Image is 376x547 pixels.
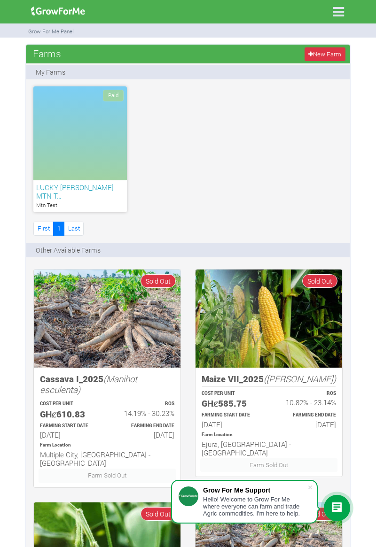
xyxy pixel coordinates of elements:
h6: [DATE] [277,420,336,429]
a: First [33,222,54,235]
p: Estimated Farming End Date [277,412,336,419]
div: Grow For Me Support [203,486,307,494]
h5: Maize VII_2025 [202,374,336,385]
img: growforme image [28,2,88,21]
h6: [DATE] [116,431,174,439]
nav: Page Navigation [33,222,84,235]
p: Estimated Farming End Date [116,423,174,430]
p: My Farms [36,67,65,77]
p: COST PER UNIT [40,401,99,408]
img: growforme image [34,270,180,368]
span: Sold Out [302,507,337,521]
p: ROS [277,390,336,397]
h6: Ejura, [GEOGRAPHIC_DATA] - [GEOGRAPHIC_DATA] [202,440,336,457]
a: Paid LUCKY [PERSON_NAME] MTN T… Mtn Test [33,86,127,212]
img: growforme image [196,270,342,368]
span: Sold Out [141,274,176,288]
h5: GHȼ585.75 [202,398,260,409]
span: Sold Out [302,274,337,288]
a: Last [64,222,84,235]
a: New Farm [305,47,345,61]
h6: [DATE] [40,431,99,439]
h5: GHȼ610.83 [40,409,99,420]
p: Location of Farm [202,431,336,439]
a: 1 [53,222,64,235]
small: Grow For Me Panel [28,28,74,35]
p: Other Available Farms [36,245,101,255]
h6: Multiple City, [GEOGRAPHIC_DATA] - [GEOGRAPHIC_DATA] [40,450,174,467]
i: ([PERSON_NAME]) [264,373,336,385]
p: Estimated Farming Start Date [202,412,260,419]
p: Estimated Farming Start Date [40,423,99,430]
h6: 10.82% - 23.14% [277,398,336,407]
h6: LUCKY [PERSON_NAME] MTN T… [36,183,124,200]
h5: Cassava I_2025 [40,374,174,395]
div: Hello! Welcome to Grow For Me where everyone can farm and trade Agric commodities. I'm here to help. [203,496,307,517]
h6: [DATE] [202,420,260,429]
h6: 14.19% - 30.23% [116,409,174,417]
p: ROS [116,401,174,408]
p: COST PER UNIT [202,390,260,397]
span: Paid [103,90,124,101]
span: Farms [31,44,63,63]
p: Location of Farm [40,442,174,449]
span: Sold Out [141,507,176,521]
p: Mtn Test [36,201,124,209]
i: (Manihot esculenta) [40,373,137,395]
